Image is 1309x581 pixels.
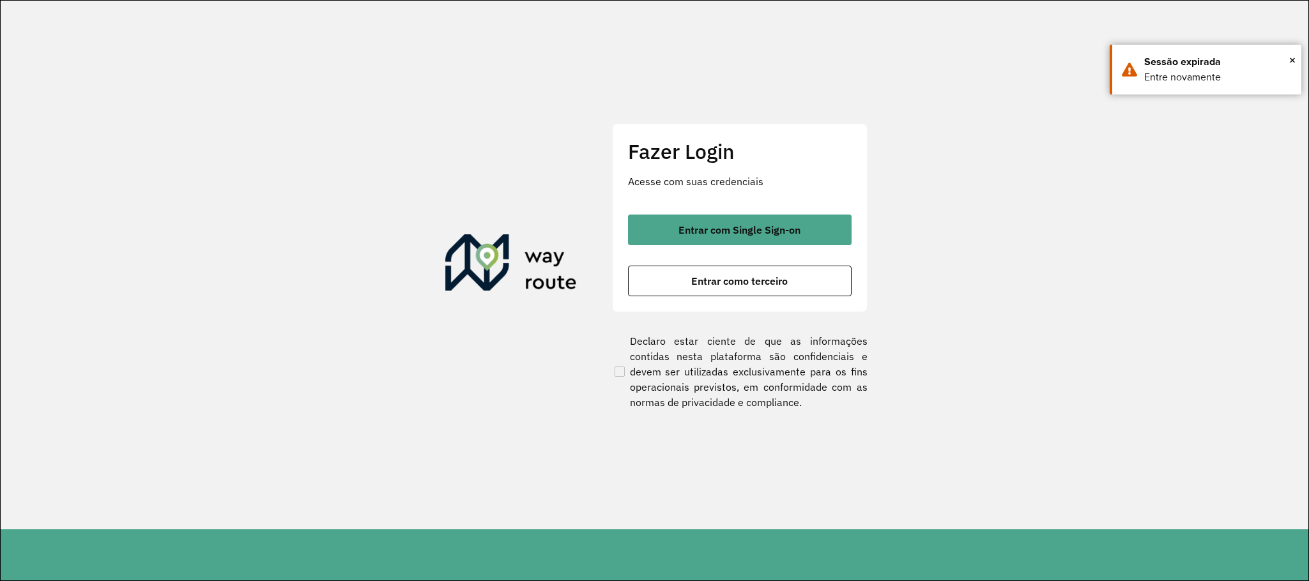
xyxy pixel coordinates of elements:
button: Close [1289,50,1296,70]
label: Declaro estar ciente de que as informações contidas nesta plataforma são confidenciais e devem se... [612,333,868,410]
div: Entre novamente [1144,70,1292,85]
button: button [628,215,852,245]
span: Entrar como terceiro [691,276,788,286]
span: Entrar com Single Sign-on [678,225,800,235]
button: button [628,266,852,296]
img: Roteirizador AmbevTech [445,234,577,296]
div: Sessão expirada [1144,54,1292,70]
span: × [1289,50,1296,70]
h2: Fazer Login [628,139,852,163]
p: Acesse com suas credenciais [628,174,852,189]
